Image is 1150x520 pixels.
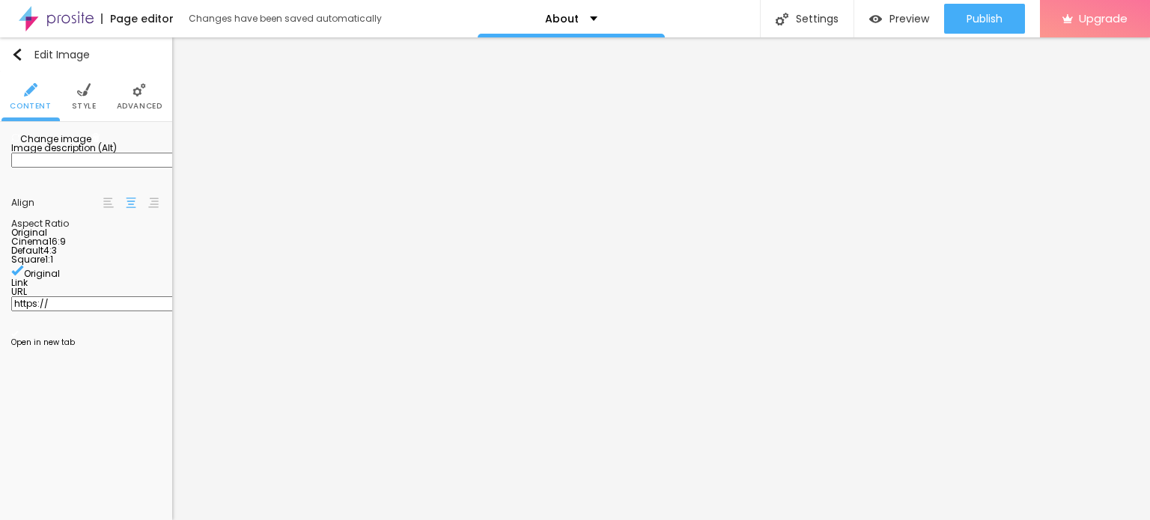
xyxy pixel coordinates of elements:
iframe: Editor [172,37,1150,520]
div: Aspect Ratio [11,219,161,228]
img: paragraph-left-align.svg [103,198,114,208]
span: Original [11,226,47,239]
div: Link [11,278,161,287]
span: 1:1 [45,253,53,266]
img: Icone [91,133,100,142]
span: Style [72,103,97,110]
img: paragraph-right-align.svg [148,198,159,208]
div: URL [11,287,161,296]
img: Icone [11,264,24,277]
div: Page editor [101,13,174,24]
p: About [545,13,579,24]
span: Upgrade [1079,12,1128,25]
span: 4:3 [43,244,57,257]
span: Content [10,103,51,110]
img: Icone [776,13,788,25]
img: Icone [11,133,20,142]
div: Image description (Alt) [11,144,161,153]
img: view-1.svg [869,13,882,25]
div: Align [11,198,101,207]
img: Icone [11,330,19,337]
span: Square [11,253,45,266]
button: Publish [944,4,1025,34]
span: Original [24,267,60,280]
button: Preview [854,4,944,34]
img: Icone [133,83,146,97]
img: Icone [77,83,91,97]
div: Changes have been saved automatically [189,14,382,23]
span: Change image [11,132,91,145]
img: paragraph-center-align.svg [126,198,136,208]
img: Icone [24,83,37,97]
div: Edit Image [11,49,90,61]
span: Advanced [117,103,162,110]
div: Open in new tab [11,339,161,346]
span: Cinema [11,235,49,248]
span: Preview [889,13,929,25]
span: Default [11,244,43,257]
span: 16:9 [49,235,66,248]
span: Publish [967,13,1003,25]
img: Icone [11,49,23,61]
